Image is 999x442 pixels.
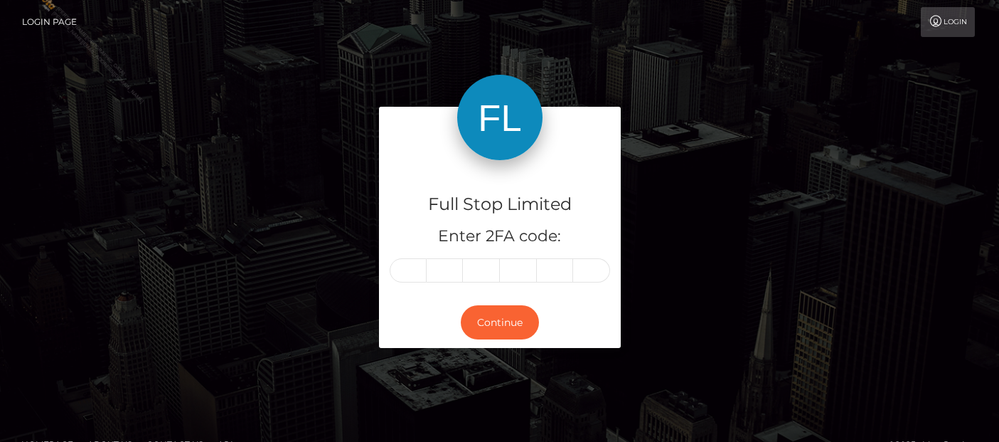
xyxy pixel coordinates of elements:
a: Login [921,7,975,37]
img: Full Stop Limited [457,75,543,160]
h5: Enter 2FA code: [390,226,610,248]
a: Login Page [22,7,77,37]
h4: Full Stop Limited [390,192,610,217]
button: Continue [461,305,539,340]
